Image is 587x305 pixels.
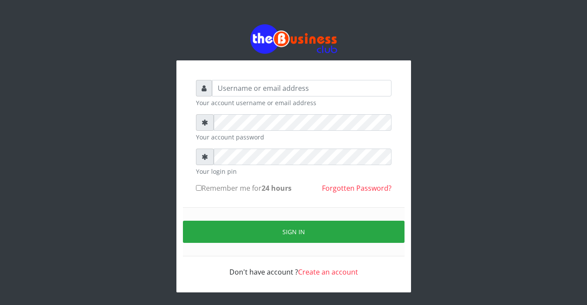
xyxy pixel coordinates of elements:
[298,267,358,277] a: Create an account
[212,80,391,96] input: Username or email address
[196,256,391,277] div: Don't have account ?
[196,133,391,142] small: Your account password
[322,183,391,193] a: Forgotten Password?
[196,183,292,193] label: Remember me for
[183,221,405,243] button: Sign in
[196,167,391,176] small: Your login pin
[196,98,391,107] small: Your account username or email address
[196,185,202,191] input: Remember me for24 hours
[262,183,292,193] b: 24 hours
